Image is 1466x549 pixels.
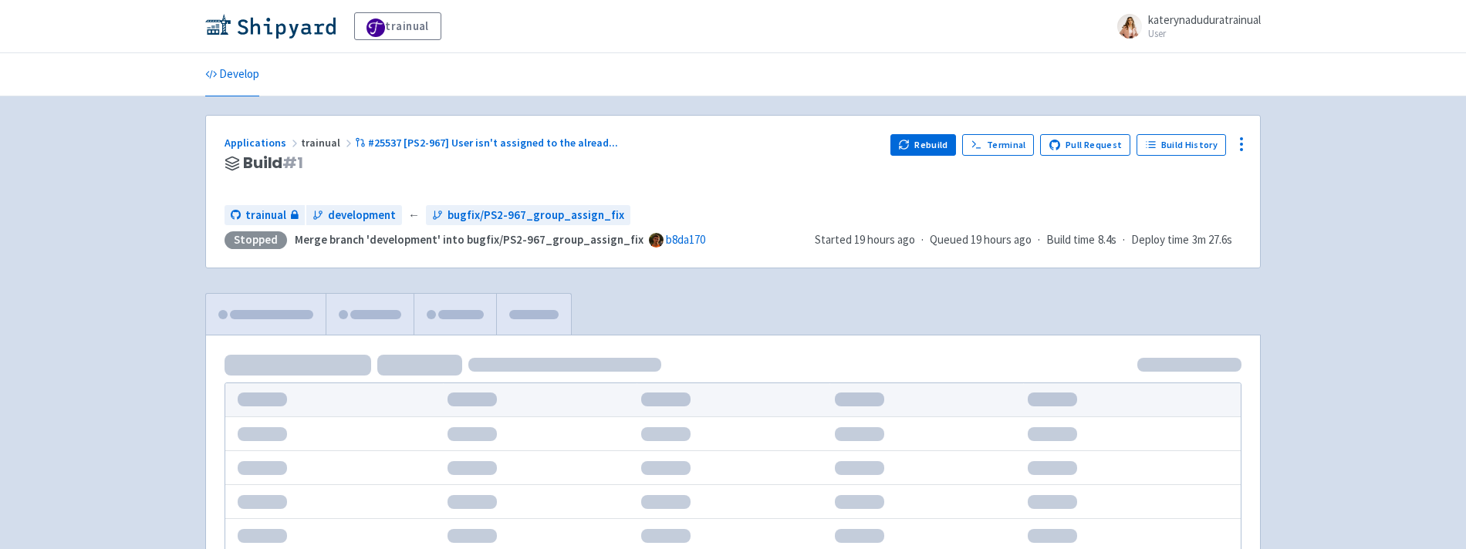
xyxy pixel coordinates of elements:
[295,232,643,247] strong: Merge branch 'development' into bugfix/PS2-967_group_assign_fix
[225,205,305,226] a: trainual
[962,134,1034,156] a: Terminal
[666,232,705,247] a: b8da170
[282,152,303,173] span: # 1
[971,232,1032,247] time: 19 hours ago
[1148,29,1261,39] small: User
[1148,12,1261,27] span: katerynaduduratrainual
[355,136,620,150] a: #25537 [PS2-967] User isn't assigned to the alread...
[1046,231,1095,249] span: Build time
[205,14,336,39] img: Shipyard logo
[854,232,915,247] time: 19 hours ago
[225,136,301,150] a: Applications
[1131,231,1189,249] span: Deploy time
[328,207,396,224] span: development
[301,136,355,150] span: trainual
[426,205,630,226] a: bugfix/PS2-967_group_assign_fix
[225,231,287,249] div: Stopped
[1098,231,1116,249] span: 8.4s
[243,154,303,172] span: Build
[306,205,402,226] a: development
[205,53,259,96] a: Develop
[408,207,420,224] span: ←
[368,136,618,150] span: #25537 [PS2-967] User isn't assigned to the alread ...
[1137,134,1226,156] a: Build History
[1040,134,1130,156] a: Pull Request
[245,207,286,224] span: trainual
[930,232,1032,247] span: Queued
[1192,231,1232,249] span: 3m 27.6s
[1108,14,1261,39] a: katerynaduduratrainual User
[815,232,915,247] span: Started
[448,207,624,224] span: bugfix/PS2-967_group_assign_fix
[354,12,441,40] a: trainual
[815,231,1241,249] div: · · ·
[890,134,957,156] button: Rebuild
